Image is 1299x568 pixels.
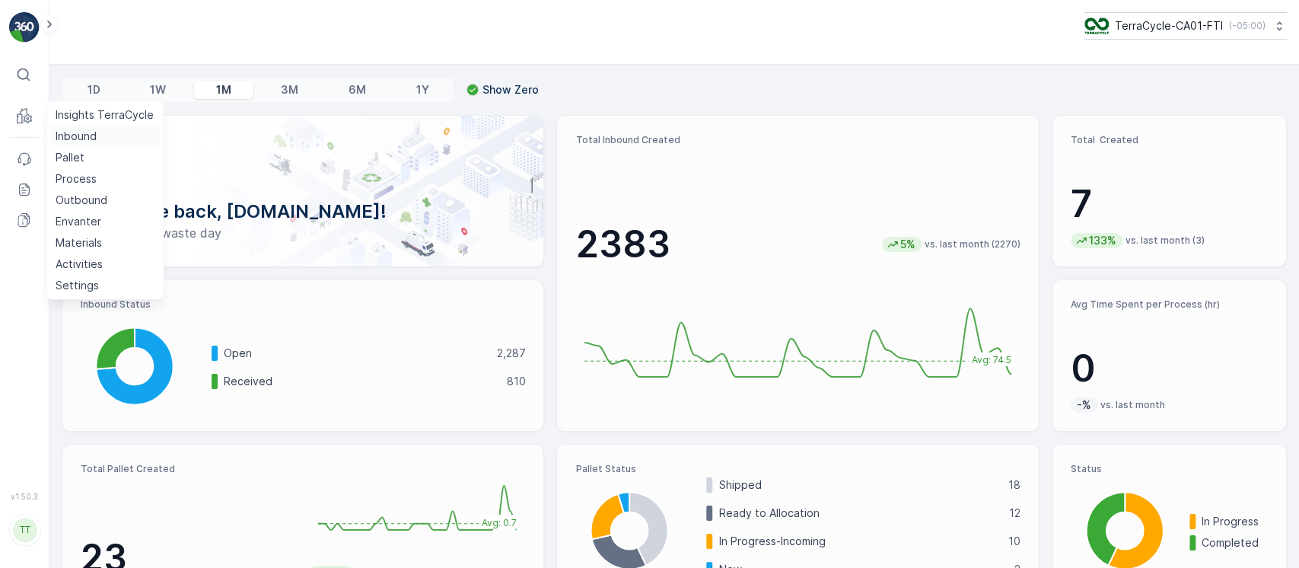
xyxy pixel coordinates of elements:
p: 18 [1008,477,1020,493]
p: 0 [1071,346,1268,391]
p: 7 [1071,181,1268,227]
p: 6M [349,82,366,97]
p: 12 [1009,506,1020,521]
p: Avg Time Spent per Process (hr) [1071,298,1268,311]
span: v 1.50.3 [9,492,40,501]
p: 133% [1087,233,1118,248]
p: 1D [88,82,100,97]
p: Welcome back, [DOMAIN_NAME]! [87,199,519,224]
p: 2,287 [496,346,525,361]
p: ( -05:00 ) [1229,20,1266,32]
p: Total Created [1071,134,1268,146]
p: Completed [1202,535,1268,550]
p: Have a zero-waste day [87,224,519,242]
p: 3M [281,82,298,97]
p: 10 [1008,534,1020,549]
p: Shipped [718,477,998,493]
p: 810 [506,374,525,389]
p: vs. last month (2270) [925,238,1020,250]
img: TC_BVHiTW6.png [1084,18,1109,34]
p: 1M [216,82,231,97]
p: 2383 [575,222,670,267]
p: Ready to Allocation [718,506,998,521]
p: vs. last month [1100,399,1165,411]
p: TerraCycle-CA01-FTI [1115,18,1223,34]
p: Pallet Status [575,463,1020,475]
p: 5% [899,237,917,252]
button: TT [9,504,40,556]
p: Total Inbound Created [575,134,1020,146]
p: 1W [150,82,166,97]
div: TT [13,518,37,542]
p: Status [1071,463,1268,475]
p: Received [224,374,496,389]
p: Open [224,346,486,361]
p: Inbound Status [81,298,525,311]
p: Total Pallet Created [81,463,297,475]
p: In Progress-Incoming [718,534,998,549]
p: 1Y [415,82,428,97]
img: logo [9,12,40,43]
p: -% [1075,397,1093,413]
p: In Progress [1202,514,1268,529]
p: Show Zero [482,82,539,97]
button: TerraCycle-CA01-FTI(-05:00) [1084,12,1287,40]
p: vs. last month (3) [1125,235,1205,247]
